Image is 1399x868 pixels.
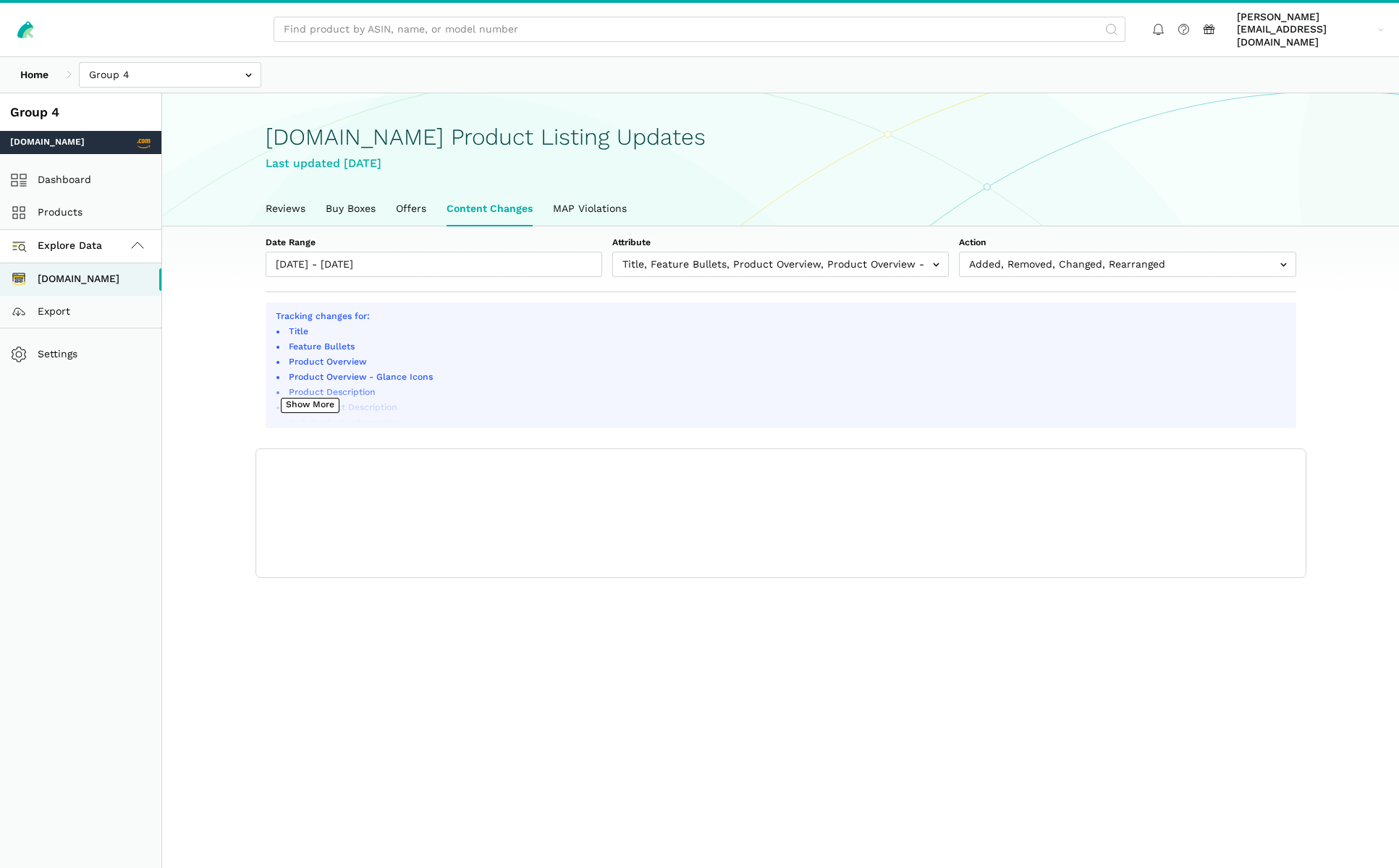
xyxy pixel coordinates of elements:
[612,252,949,277] input: Title, Feature Bullets, Product Overview, Product Overview - Glance Icons, Product Description, R...
[10,103,151,122] div: Group 4
[79,62,261,88] input: Group 4
[255,192,316,226] a: Reviews
[10,62,59,88] a: Home
[266,155,1296,173] div: Last updated [DATE]
[266,237,602,250] label: Date Range
[1237,11,1373,49] span: [PERSON_NAME][EMAIL_ADDRESS][DOMAIN_NAME]
[281,398,339,413] button: Show More
[287,356,1286,369] li: Product Overview
[276,310,1286,323] p: Tracking changes for:
[15,237,102,255] span: Explore Data
[266,124,1296,150] h1: [DOMAIN_NAME] Product Listing Updates
[287,325,1286,339] li: Title
[612,237,949,250] label: Attribute
[287,386,1286,399] li: Product Description
[287,417,1286,430] li: Rich Product Information
[316,192,386,226] a: Buy Boxes
[274,17,1125,42] input: Find product by ASIN, name, or model number
[386,192,436,226] a: Offers
[287,401,1286,414] li: Rich Product Description
[959,237,1296,250] label: Action
[436,192,543,226] a: Content Changes
[959,252,1296,277] input: Added, Removed, Changed, Rearranged
[287,371,1286,384] li: Product Overview - Glance Icons
[287,341,1286,354] li: Feature Bullets
[1232,8,1389,51] a: [PERSON_NAME][EMAIL_ADDRESS][DOMAIN_NAME]
[543,192,637,226] a: MAP Violations
[10,136,85,149] span: [DOMAIN_NAME]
